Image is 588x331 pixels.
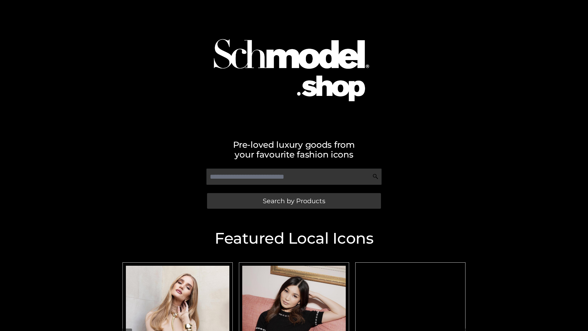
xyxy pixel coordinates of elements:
[119,231,469,246] h2: Featured Local Icons​
[119,140,469,159] h2: Pre-loved luxury goods from your favourite fashion icons
[263,198,325,204] span: Search by Products
[207,193,381,209] a: Search by Products
[372,173,379,180] img: Search Icon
